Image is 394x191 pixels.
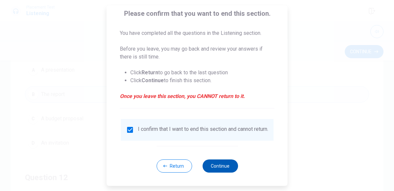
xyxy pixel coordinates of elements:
[138,126,268,134] div: I confirm that I want to end this section and cannot return.
[120,45,274,61] p: Before you leave, you may go back and review your answers if there is still time.
[156,159,192,173] button: Return
[142,77,164,84] strong: Continue
[130,69,274,77] li: Click to go back to the last question
[202,159,238,173] button: Continue
[142,69,158,76] strong: Return
[130,77,274,84] li: Click to finish this section.
[120,92,274,100] em: Once you leave this section, you CANNOT return to it.
[120,29,274,37] p: You have completed all the questions in the Listening section.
